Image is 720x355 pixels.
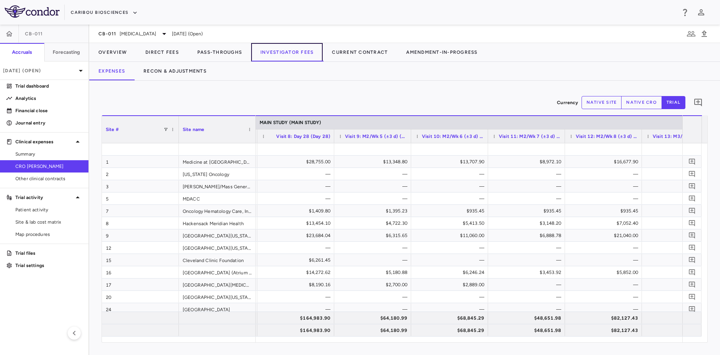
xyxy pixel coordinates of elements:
[102,291,179,303] div: 20
[341,291,407,303] div: —
[341,192,407,205] div: —
[264,217,330,229] div: $13,454.10
[418,254,484,266] div: —
[572,180,638,192] div: —
[418,303,484,315] div: —
[687,242,697,253] button: Add comment
[572,229,638,242] div: $21,040.00
[15,119,82,126] p: Journal entry
[649,291,715,303] div: —
[693,98,703,107] svg: Add comment
[495,266,561,279] div: $3,453.92
[5,5,60,18] img: logo-full-BYUhSk78.svg
[688,244,696,251] svg: Add comment
[345,134,407,139] span: Visit 9: M2/Wk 5 (±3 d) (Week 5/ Month 2)
[495,324,561,337] div: $48,651.98
[572,156,638,168] div: $16,677.90
[341,266,407,279] div: $5,180.88
[418,180,484,192] div: —
[572,254,638,266] div: —
[264,192,330,205] div: —
[649,266,715,279] div: $2,593.28
[264,266,330,279] div: $14,272.62
[649,229,715,242] div: —
[102,229,179,241] div: 9
[179,229,256,241] div: [GEOGRAPHIC_DATA][US_STATE]
[341,156,407,168] div: $13,348.80
[649,180,715,192] div: —
[688,158,696,165] svg: Add comment
[179,180,256,192] div: [PERSON_NAME]/Mass General [PERSON_NAME] [MEDICAL_DATA] Care, Inc
[102,205,179,217] div: 7
[179,217,256,229] div: Hackensack Meridian Health
[179,303,256,315] div: [GEOGRAPHIC_DATA]
[179,254,256,266] div: Cleveland Clinic Foundation
[15,219,82,226] span: Site & lab cost matrix
[688,170,696,177] svg: Add comment
[649,279,715,291] div: —
[341,217,407,229] div: $4,722.30
[323,43,397,61] button: Current Contract
[179,279,256,290] div: [GEOGRAPHIC_DATA][MEDICAL_DATA]
[495,303,561,315] div: —
[572,291,638,303] div: —
[98,31,117,37] span: CB-011
[576,134,638,139] span: Visit 12: M2/Wk 8 (±3 d) (Week 8/ Month 2)
[687,169,697,179] button: Add comment
[341,279,407,291] div: $2,700.00
[3,67,76,74] p: [DATE] (Open)
[15,163,82,170] span: CRO [PERSON_NAME]
[15,262,82,269] p: Trial settings
[15,138,73,145] p: Clinical expenses
[572,324,638,337] div: $82,127.43
[15,151,82,158] span: Summary
[102,254,179,266] div: 15
[264,254,330,266] div: $6,261.45
[649,324,715,337] div: $14,890.53
[418,324,484,337] div: $68,845.29
[557,99,578,106] p: Currency
[102,217,179,229] div: 8
[572,242,638,254] div: —
[134,62,216,80] button: Recon & Adjustments
[341,205,407,217] div: $1,395.23
[418,291,484,303] div: —
[276,134,330,139] span: Visit 8: Day 28 (Day 28)
[179,242,256,254] div: [GEOGRAPHIC_DATA][US_STATE] (Huntsman [MEDICAL_DATA] Institute)
[183,127,204,132] span: Site name
[687,255,697,265] button: Add comment
[495,312,561,324] div: $48,651.98
[106,127,119,132] span: Site #
[264,303,330,315] div: —
[102,180,179,192] div: 3
[341,180,407,192] div: —
[341,324,407,337] div: $64,180.99
[572,279,638,291] div: —
[15,83,82,90] p: Trial dashboard
[71,7,138,19] button: Caribou Biosciences
[341,168,407,180] div: —
[687,218,697,228] button: Add comment
[418,266,484,279] div: $6,246.24
[15,175,82,182] span: Other clinical contracts
[687,206,697,216] button: Add comment
[688,182,696,190] svg: Add comment
[688,281,696,288] svg: Add comment
[15,95,82,102] p: Analytics
[397,43,487,61] button: Amendment-In-Progress
[687,304,697,314] button: Add comment
[25,31,43,37] span: CB-011
[418,217,484,229] div: $5,413.50
[264,312,330,324] div: $164,983.90
[688,305,696,313] svg: Add comment
[649,254,715,266] div: —
[179,168,256,180] div: [US_STATE] Oncology
[418,242,484,254] div: —
[687,193,697,204] button: Add comment
[572,192,638,205] div: —
[687,156,697,167] button: Add comment
[649,205,715,217] div: —
[264,205,330,217] div: $1,409.80
[341,229,407,242] div: $6,315.65
[12,49,32,56] h6: Accruals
